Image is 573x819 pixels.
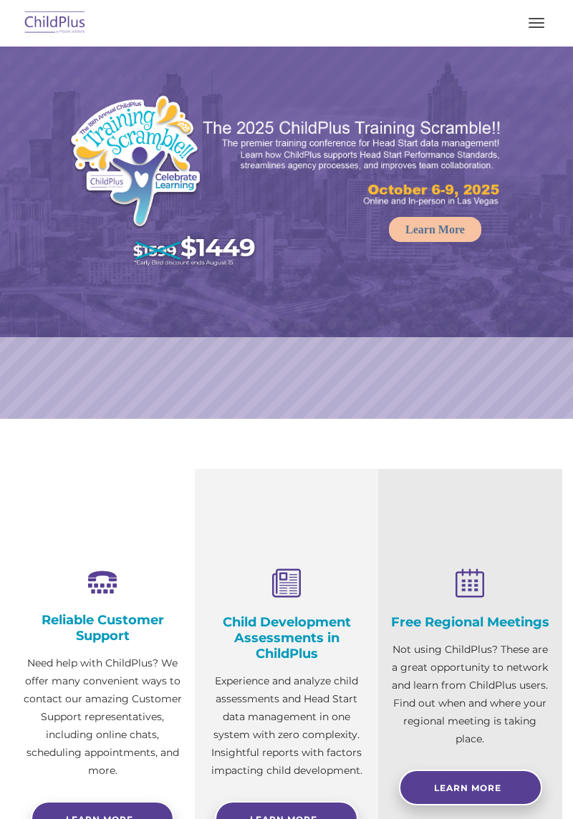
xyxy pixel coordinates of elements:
a: Learn More [399,770,542,805]
a: Learn More [389,217,481,242]
h4: Child Development Assessments in ChildPlus [206,614,368,661]
p: Need help with ChildPlus? We offer many convenient ways to contact our amazing Customer Support r... [21,654,184,780]
p: Experience and analyze child assessments and Head Start data management in one system with zero c... [206,672,368,780]
span: Learn More [434,782,501,793]
h4: Reliable Customer Support [21,612,184,644]
h4: Free Regional Meetings [389,614,552,630]
img: ChildPlus by Procare Solutions [21,6,89,40]
p: Not using ChildPlus? These are a great opportunity to network and learn from ChildPlus users. Fin... [389,641,552,748]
